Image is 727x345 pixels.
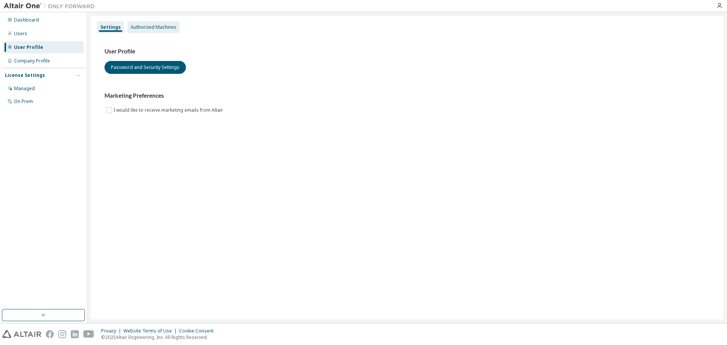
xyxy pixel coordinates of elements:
img: youtube.svg [83,330,94,338]
p: © 2025 Altair Engineering, Inc. All Rights Reserved. [101,334,218,340]
div: Authorized Machines [131,24,176,30]
h3: User Profile [105,48,710,55]
h3: Marketing Preferences [105,92,710,100]
img: Altair One [4,2,98,10]
div: License Settings [5,72,45,78]
img: instagram.svg [58,330,66,338]
button: Password and Security Settings [105,61,186,74]
div: Dashboard [14,17,39,23]
div: Privacy [101,328,123,334]
div: Settings [100,24,121,30]
label: I would like to receive marketing emails from Altair [114,106,225,115]
div: Managed [14,86,35,92]
img: facebook.svg [46,330,54,338]
img: linkedin.svg [71,330,79,338]
div: Website Terms of Use [123,328,179,334]
div: User Profile [14,44,43,50]
div: On Prem [14,98,33,105]
div: Company Profile [14,58,50,64]
div: Users [14,31,27,37]
div: Cookie Consent [179,328,218,334]
img: altair_logo.svg [2,330,41,338]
